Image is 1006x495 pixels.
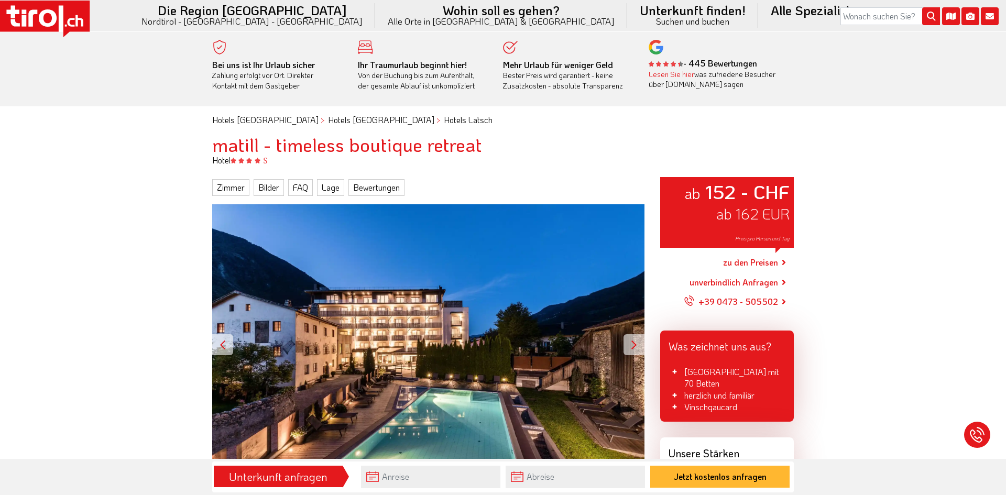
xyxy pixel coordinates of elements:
[723,250,778,276] a: zu den Preisen
[361,466,500,488] input: Anreise
[669,390,785,401] li: herzlich und familiär
[840,7,940,25] input: Wonach suchen Sie?
[660,437,794,465] div: Unsere Stärken
[503,60,633,91] div: Bester Preis wird garantiert - keine Zusatzkosten - absolute Transparenz
[684,289,778,315] a: +39 0473 - 505502
[254,179,284,196] a: Bilder
[348,179,404,196] a: Bewertungen
[669,366,785,390] li: [GEOGRAPHIC_DATA] mit 70 Betten
[649,69,694,79] a: Lesen Sie hier
[212,114,319,125] a: Hotels [GEOGRAPHIC_DATA]
[503,59,613,70] b: Mehr Urlaub für weniger Geld
[358,59,467,70] b: Ihr Traumurlaub beginnt hier!
[690,276,778,289] a: unverbindlich Anfragen
[650,466,790,488] button: Jetzt kostenlos anfragen
[961,7,979,25] i: Fotogalerie
[649,69,779,90] div: was zufriedene Besucher über [DOMAIN_NAME] sagen
[212,179,249,196] a: Zimmer
[506,466,645,488] input: Abreise
[204,155,802,166] div: Hotel
[317,179,344,196] a: Lage
[388,17,615,26] small: Alle Orte in [GEOGRAPHIC_DATA] & [GEOGRAPHIC_DATA]
[212,134,794,155] h1: matill - timeless boutique retreat
[649,58,757,69] b: - 445 Bewertungen
[735,235,790,242] span: Preis pro Person und Tag
[649,40,663,54] img: google
[942,7,960,25] i: Karte öffnen
[444,114,493,125] a: Hotels Latsch
[684,183,701,203] small: ab
[358,60,488,91] div: Von der Buchung bis zum Aufenthalt, der gesamte Ablauf ist unkompliziert
[212,60,342,91] div: Zahlung erfolgt vor Ort. Direkter Kontakt mit dem Gastgeber
[669,401,785,413] li: Vinschgaucard
[640,17,746,26] small: Suchen und buchen
[212,59,315,70] b: Bei uns ist Ihr Urlaub sicher
[288,179,313,196] a: FAQ
[141,17,363,26] small: Nordtirol - [GEOGRAPHIC_DATA] - [GEOGRAPHIC_DATA]
[981,7,999,25] i: Kontakt
[716,204,790,223] span: ab 162 EUR
[660,331,794,358] div: Was zeichnet uns aus?
[705,179,790,204] strong: 152 - CHF
[217,468,340,486] div: Unterkunft anfragen
[328,114,434,125] a: Hotels [GEOGRAPHIC_DATA]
